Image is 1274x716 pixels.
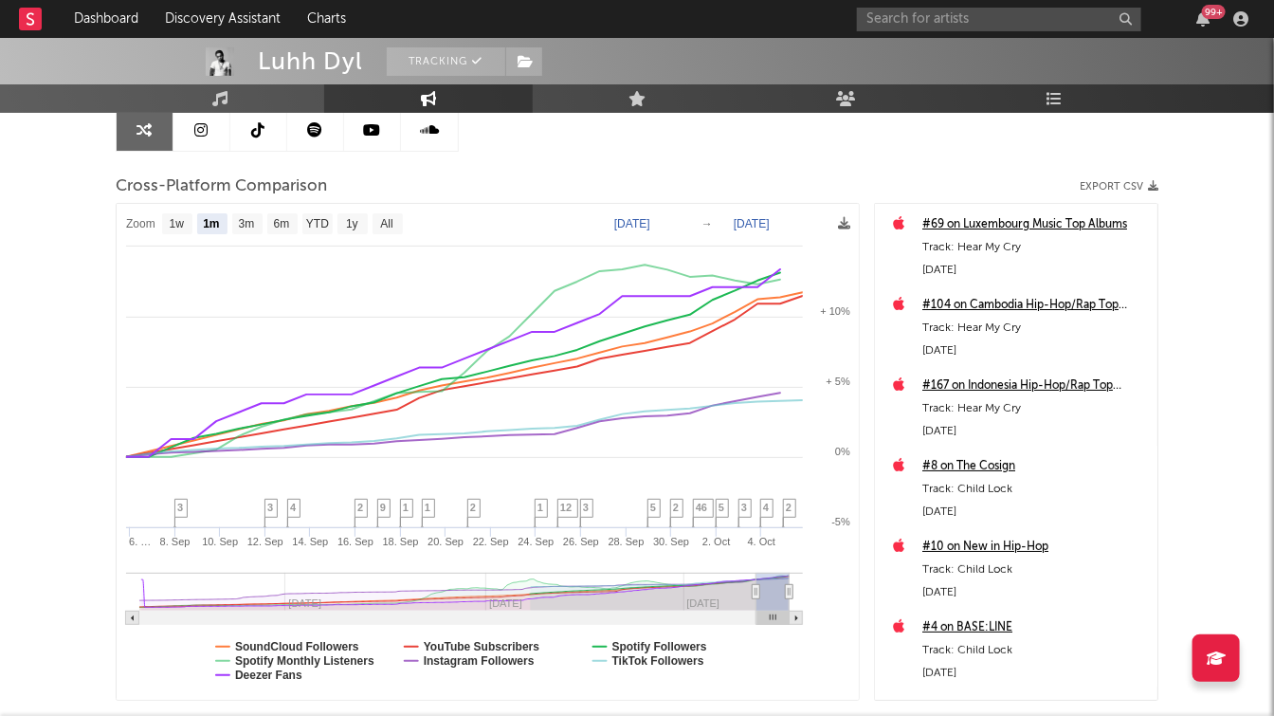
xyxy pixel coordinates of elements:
span: 2 [786,502,792,513]
text: [DATE] [734,217,770,230]
div: Track: Child Lock [922,559,1148,581]
text: YouTube Subscribers [424,640,540,653]
a: #10 on New in Hip-Hop [922,536,1148,559]
span: 3 [741,502,747,513]
span: 2 [673,502,679,513]
span: 3 [267,502,273,513]
span: 3 [177,502,183,513]
span: 2 [357,502,363,513]
button: 99+ [1196,11,1210,27]
div: [DATE] [922,420,1148,443]
a: #4 on BASE:LINE [922,616,1148,639]
text: 4. Oct [748,536,775,547]
text: 3m [239,218,255,231]
text: TikTok Followers [612,654,704,668]
span: 1 [425,502,430,513]
text: 8. Sep [160,536,191,547]
span: 3 [583,502,589,513]
a: #69 on Luxembourg Music Top Albums [922,213,1148,236]
span: 1 [403,502,409,513]
text: 20. Sep [428,536,464,547]
span: 12 [560,502,572,513]
div: [DATE] [922,340,1148,362]
text: + 10% [821,305,851,317]
span: 46 [696,502,707,513]
div: Track: Hear My Cry [922,236,1148,259]
text: 24. Sep [518,536,554,547]
span: Cross-Platform Comparison [116,175,327,198]
text: 22. Sep [473,536,509,547]
text: 2. Oct [702,536,730,547]
text: YTD [306,218,329,231]
text: 6. … [129,536,151,547]
a: #104 on Cambodia Hip-Hop/Rap Top Albums [922,294,1148,317]
text: Spotify Followers [612,640,707,653]
div: Track: Child Lock [922,639,1148,662]
text: 28. Sep [609,536,645,547]
text: Instagram Followers [424,654,535,668]
div: Track: Child Lock [922,478,1148,501]
text: [DATE] [614,217,650,230]
span: 2 [470,502,476,513]
div: 99 + [1202,5,1226,19]
text: 6m [274,218,290,231]
span: 9 [380,502,386,513]
span: 1 [537,502,543,513]
text: 0% [835,446,850,457]
button: Tracking [387,47,505,76]
text: 26. Sep [563,536,599,547]
div: Track: Hear My Cry [922,317,1148,340]
span: 4 [763,502,769,513]
text: 1y [346,218,358,231]
a: #8 on The Cosign [922,455,1148,478]
text: 1m [203,218,219,231]
span: 4 [290,502,296,513]
div: Track: Hear My Cry [922,397,1148,420]
text: 16. Sep [337,536,373,547]
text: Zoom [126,218,155,231]
text: -5% [831,516,850,527]
div: [DATE] [922,259,1148,282]
text: 10. Sep [202,536,238,547]
div: Luhh Dyl [258,47,363,76]
span: 5 [650,502,656,513]
text: + 5% [827,376,851,387]
button: Export CSV [1080,181,1158,193]
div: [DATE] [922,501,1148,523]
div: [DATE] [922,662,1148,685]
text: 1w [170,218,185,231]
a: #167 on Indonesia Hip-Hop/Rap Top Albums [922,375,1148,397]
input: Search for artists [857,8,1141,31]
text: → [701,217,713,230]
text: 12. Sep [247,536,283,547]
span: 5 [719,502,724,513]
text: 18. Sep [383,536,419,547]
text: 14. Sep [292,536,328,547]
div: [DATE] [922,581,1148,604]
text: All [380,218,392,231]
text: 30. Sep [653,536,689,547]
